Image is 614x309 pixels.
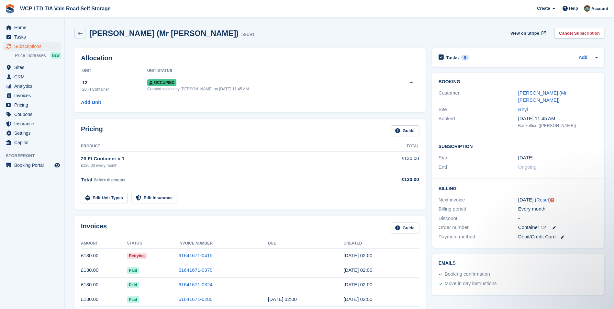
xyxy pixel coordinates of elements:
div: [DATE] 11:45 AM [518,115,598,122]
div: Site [439,106,518,113]
a: 61641671-0324 [179,282,213,287]
span: Home [14,23,53,32]
a: menu [3,63,61,72]
div: £130.00 every month [81,163,367,168]
th: Total [367,141,419,152]
a: menu [3,32,61,41]
img: Kirsty williams [584,5,590,12]
span: Help [569,5,578,12]
a: menu [3,23,61,32]
span: Storefront [6,153,64,159]
div: Payment method [439,233,518,241]
span: Container 12 [518,224,546,231]
td: £130.00 [81,278,127,292]
span: Account [591,6,608,12]
span: Occupied [147,79,176,86]
div: Debit/Credit Card [518,233,598,241]
div: Start [439,154,518,162]
a: menu [3,100,61,109]
div: £130.00 [367,176,419,183]
td: £130.00 [367,151,419,172]
a: 61641671-0415 [179,253,213,258]
span: Insurance [14,119,53,128]
span: Settings [14,129,53,138]
img: stora-icon-8386f47178a22dfd0bd8f6a31ec36ba5ce8667c1dd55bd0f319d3a0aa187defe.svg [5,4,15,14]
time: 2025-07-11 01:00:07 UTC [343,282,372,287]
a: Add Unit [81,99,101,106]
span: Capital [14,138,53,147]
span: Create [537,5,550,12]
span: Paid [127,282,139,288]
th: Due [268,238,343,249]
span: Analytics [14,82,53,91]
a: menu [3,161,61,170]
a: 61641671-0280 [179,296,213,302]
a: Cancel Subscription [554,28,604,39]
span: Sites [14,63,53,72]
th: Unit [81,66,147,76]
a: Reset [536,197,549,202]
div: Order number [439,224,518,231]
th: Invoice Number [179,238,268,249]
time: 2025-08-11 01:00:31 UTC [343,267,372,273]
div: [DATE] ( ) [518,196,598,204]
time: 2025-09-11 01:00:54 UTC [343,253,372,258]
div: Booking confirmation [445,270,490,278]
div: NEW [50,52,61,59]
h2: Booking [439,79,598,85]
div: Booked [439,115,518,129]
span: Total [81,177,92,182]
div: Move in day instructions [445,280,497,288]
a: menu [3,91,61,100]
div: 0 [461,55,469,61]
span: Subscriptions [14,42,53,51]
div: Discount [439,215,518,222]
a: Preview store [53,161,61,169]
div: 59691 [241,31,255,38]
th: Unit Status [147,66,387,76]
div: 20 Ft Container [82,86,147,92]
span: Invoices [14,91,53,100]
a: Add [579,54,587,62]
h2: Tasks [446,55,459,61]
a: Guide [391,223,419,233]
th: Amount [81,238,127,249]
div: 20 Ft Container × 1 [81,155,367,163]
time: 2025-06-11 01:00:39 UTC [343,296,372,302]
td: £130.00 [81,292,127,307]
span: Coupons [14,110,53,119]
a: menu [3,129,61,138]
div: 12 [82,79,147,86]
a: View on Stripe [508,28,547,39]
time: 2025-06-12 01:00:00 UTC [268,296,297,302]
h2: Emails [439,261,598,266]
a: Edit Insurance [131,193,177,203]
span: Pricing [14,100,53,109]
div: - [518,215,598,222]
span: Price increases [15,52,46,59]
div: Granted access by [PERSON_NAME] on [DATE] 11:45 AM [147,86,387,92]
span: CRM [14,72,53,81]
a: Rhyl [518,107,528,112]
span: Ongoing [518,164,537,170]
a: WCP LTD T/A Vale Road Self Storage [17,3,113,14]
div: Next invoice [439,196,518,204]
span: Paid [127,267,139,274]
span: Retrying [127,253,147,259]
a: Price increases NEW [15,52,61,59]
a: [PERSON_NAME] (Mr [PERSON_NAME]) [518,90,567,103]
div: Customer [439,89,518,104]
h2: [PERSON_NAME] (Mr [PERSON_NAME]) [89,29,239,38]
span: Tasks [14,32,53,41]
h2: Invoices [81,223,107,233]
a: menu [3,119,61,128]
a: menu [3,82,61,91]
h2: Billing [439,185,598,191]
th: Status [127,238,178,249]
th: Created [343,238,419,249]
a: menu [3,72,61,81]
a: Edit Unit Types [81,193,128,203]
div: Billing period [439,205,518,213]
a: 61641671-0370 [179,267,213,273]
span: Booking Portal [14,161,53,170]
